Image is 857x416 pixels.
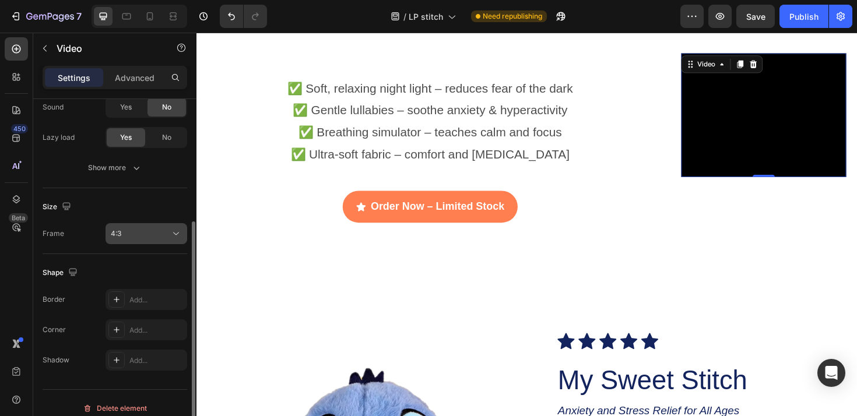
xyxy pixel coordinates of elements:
button: 4:3 [106,223,187,244]
button: Save [736,5,775,28]
span: Anxiety and Stress Relief for All Ages [382,393,575,406]
span: No [162,102,171,112]
button: Show more [43,157,187,178]
iframe: Design area [196,33,857,416]
span: LP stitch [409,10,443,23]
div: Frame [43,228,64,239]
span: Need republishing [483,11,542,22]
div: Video [528,28,552,38]
div: Corner [43,325,66,335]
span: Yes [120,102,132,112]
button: 7 [5,5,87,28]
p: ✅ Soft, relaxing night light – reduces fear of the dark ✅ Gentle lullabies – soothe anxiety & hyp... [13,48,482,140]
span: 4:3 [111,229,121,238]
div: Add... [129,325,184,336]
p: Settings [58,72,90,84]
div: Add... [129,295,184,305]
div: Lazy load [43,132,75,143]
button: Order Now – Limited Stock [154,167,340,201]
div: Beta [9,213,28,223]
div: Show more [88,162,142,174]
div: Sound [43,102,64,112]
video: Video [513,22,688,153]
div: Publish [789,10,819,23]
span: Save [746,12,765,22]
button: Publish [779,5,828,28]
div: Shadow [43,355,69,365]
div: Border [43,294,65,305]
p: Advanced [115,72,154,84]
span: / [403,10,406,23]
p: 7 [76,9,82,23]
div: Open Intercom Messenger [817,359,845,387]
span: No [162,132,171,143]
div: 450 [11,124,28,133]
div: Shape [43,265,80,281]
p: Video [57,41,156,55]
h2: My Sweet Stitch [381,350,688,387]
div: Order Now – Limited Stock [184,174,326,194]
span: Yes [120,132,132,143]
div: Add... [129,355,184,366]
div: Size [43,199,73,215]
div: Delete element [83,401,147,415]
div: Undo/Redo [220,5,267,28]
